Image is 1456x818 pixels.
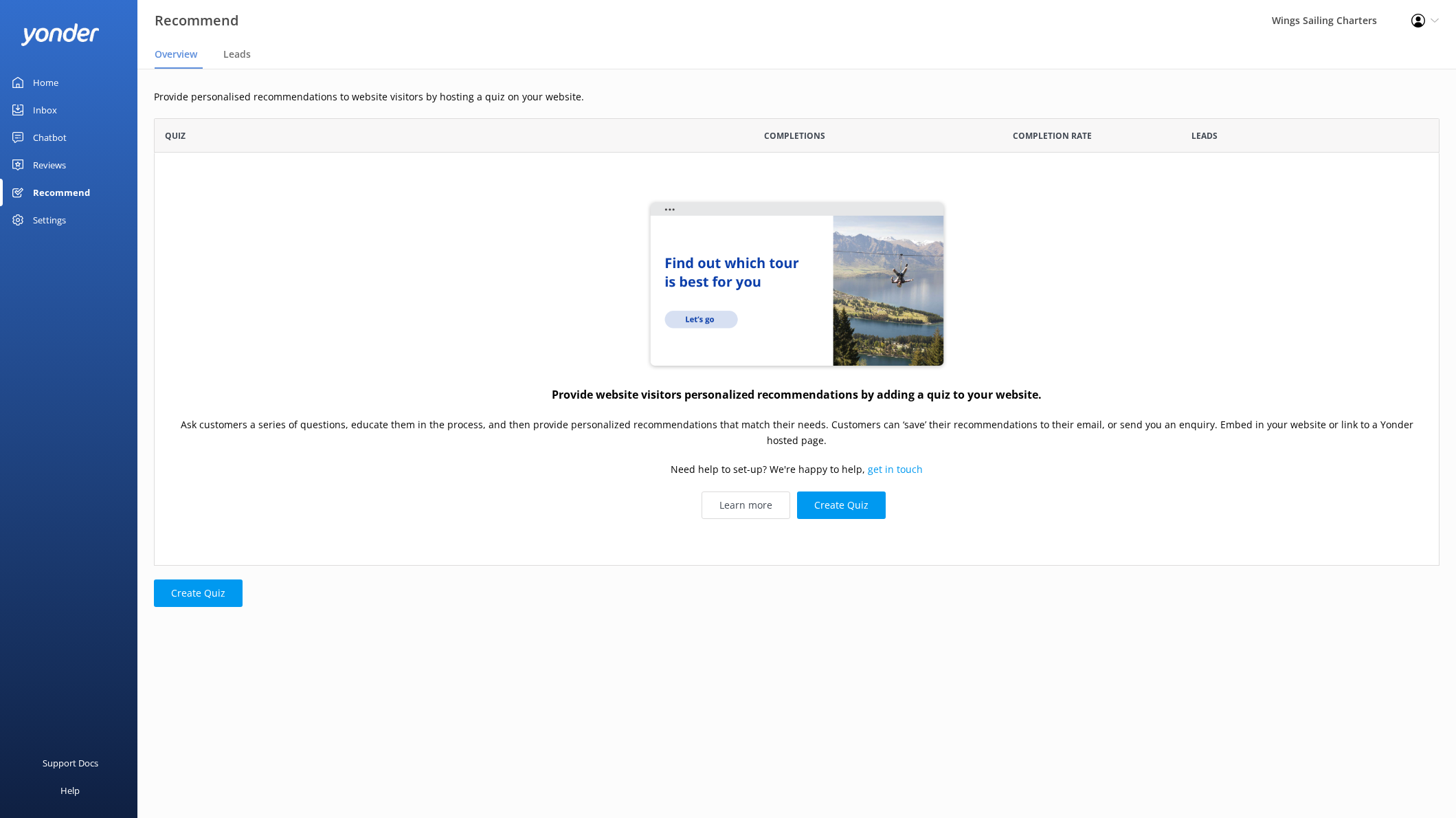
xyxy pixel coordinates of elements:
[33,151,66,179] div: Reviews
[702,491,790,519] a: Learn more
[868,463,923,476] a: get in touch
[21,23,100,46] img: yonder-white-logo.png
[33,179,90,206] div: Recommend
[60,777,80,804] div: Help
[33,69,58,96] div: Home
[671,463,923,478] p: Need help to set-up? We're happy to help,
[764,129,825,142] span: Completions
[1013,129,1092,142] span: Completion Rate
[646,199,948,371] img: quiz-website...
[33,96,57,124] div: Inbox
[1191,129,1218,142] span: Leads
[165,129,186,142] span: Quiz
[155,10,238,32] h3: Recommend
[43,749,98,777] div: Support Docs
[154,579,243,607] button: Create Quiz
[223,47,251,61] span: Leads
[154,89,1440,104] p: Provide personalised recommendations to website visitors by hosting a quiz on your website.
[154,153,1440,565] div: grid
[168,418,1425,449] p: Ask customers a series of questions, educate them in the process, and then provide personalized r...
[552,386,1042,404] h4: Provide website visitors personalized recommendations by adding a quiz to your website.
[33,206,66,234] div: Settings
[33,124,67,151] div: Chatbot
[155,47,197,61] span: Overview
[797,491,886,519] button: Create Quiz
